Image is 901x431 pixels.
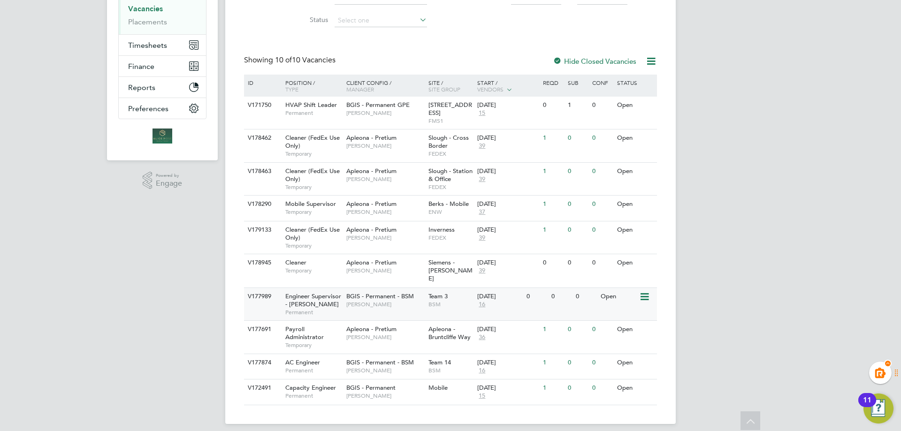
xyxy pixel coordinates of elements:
[346,384,396,392] span: BGIS - Permanent
[428,167,473,183] span: Slough - Station & Office
[426,75,475,97] div: Site /
[590,196,614,213] div: 0
[615,75,656,91] div: Status
[573,288,598,305] div: 0
[119,98,206,119] button: Preferences
[285,384,336,392] span: Capacity Engineer
[346,175,424,183] span: [PERSON_NAME]
[346,325,397,333] span: Apleona - Pretium
[119,56,206,76] button: Finance
[285,292,341,308] span: Engineer Supervisor - [PERSON_NAME]
[335,14,427,27] input: Select one
[477,200,538,208] div: [DATE]
[477,134,538,142] div: [DATE]
[590,254,614,272] div: 0
[615,97,656,114] div: Open
[428,325,471,341] span: Apleona - Bruntcliffe Way
[477,234,487,242] span: 39
[244,55,337,65] div: Showing
[128,4,163,13] a: Vacancies
[143,172,183,189] a: Powered byEngage
[477,267,487,275] span: 39
[428,258,473,282] span: Siemens - [PERSON_NAME]
[590,321,614,338] div: 0
[541,379,565,397] div: 1
[428,384,448,392] span: Mobile
[615,254,656,272] div: Open
[275,55,336,65] span: 10 Vacancies
[565,75,590,91] div: Sub
[863,393,893,423] button: Open Resource Center, 11 new notifications
[346,142,424,150] span: [PERSON_NAME]
[590,163,614,180] div: 0
[428,358,451,366] span: Team 14
[565,196,590,213] div: 0
[541,221,565,239] div: 1
[245,129,278,147] div: V178462
[285,309,342,316] span: Permanent
[615,321,656,338] div: Open
[590,129,614,147] div: 0
[346,333,424,341] span: [PERSON_NAME]
[615,221,656,239] div: Open
[285,242,342,250] span: Temporary
[428,117,473,125] span: FMS1
[346,85,374,93] span: Manager
[285,167,340,183] span: Cleaner (FedEx Use Only)
[346,208,424,216] span: [PERSON_NAME]
[128,83,155,92] span: Reports
[245,196,278,213] div: V178290
[346,167,397,175] span: Apleona - Pretium
[565,254,590,272] div: 0
[344,75,426,97] div: Client Config /
[285,392,342,400] span: Permanent
[428,208,473,216] span: ENW
[285,358,320,366] span: AC Engineer
[541,129,565,147] div: 1
[428,234,473,242] span: FEDEX
[565,163,590,180] div: 0
[428,226,455,234] span: Inverness
[477,85,504,93] span: Vendors
[346,358,414,366] span: BGIS - Permanent - BSM
[346,267,424,274] span: [PERSON_NAME]
[285,267,342,274] span: Temporary
[477,175,487,183] span: 39
[346,109,424,117] span: [PERSON_NAME]
[477,392,487,400] span: 15
[285,109,342,117] span: Permanent
[128,104,168,113] span: Preferences
[565,129,590,147] div: 0
[863,400,871,412] div: 11
[245,254,278,272] div: V178945
[477,101,538,109] div: [DATE]
[285,200,336,208] span: Mobile Supervisor
[118,129,206,144] a: Go to home page
[615,379,656,397] div: Open
[541,196,565,213] div: 1
[541,254,565,272] div: 0
[565,354,590,371] div: 0
[549,288,573,305] div: 0
[477,367,487,375] span: 16
[285,226,340,242] span: Cleaner (FedEx Use Only)
[274,15,328,24] label: Status
[346,292,414,300] span: BGIS - Permanent - BSM
[428,134,469,150] span: Slough - Cross Border
[590,221,614,239] div: 0
[590,354,614,371] div: 0
[346,200,397,208] span: Apleona - Pretium
[541,75,565,91] div: Reqd
[285,367,342,374] span: Permanent
[156,180,182,188] span: Engage
[477,142,487,150] span: 39
[477,208,487,216] span: 37
[615,129,656,147] div: Open
[428,292,448,300] span: Team 3
[477,384,538,392] div: [DATE]
[128,17,167,26] a: Placements
[477,167,538,175] div: [DATE]
[590,379,614,397] div: 0
[346,101,410,109] span: BGIS - Permanent GPE
[285,208,342,216] span: Temporary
